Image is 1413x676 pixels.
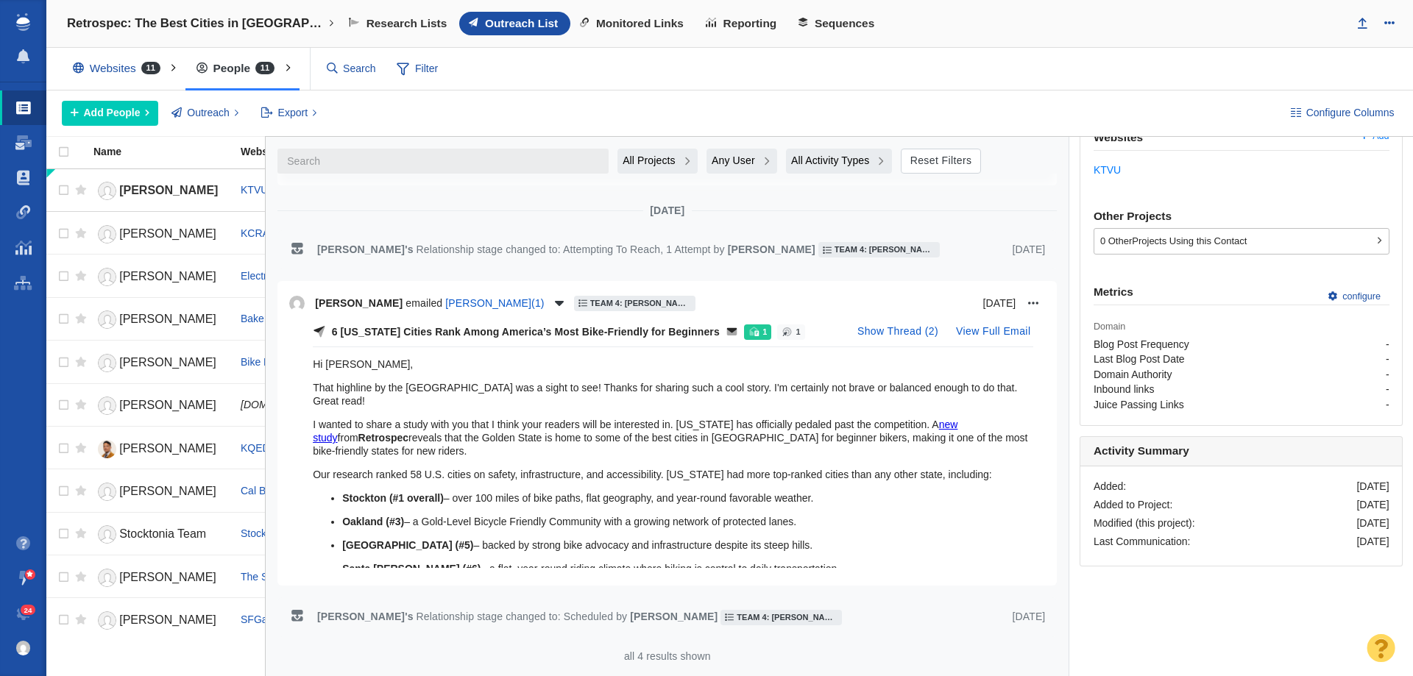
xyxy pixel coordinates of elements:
a: Stocktonia [241,527,288,539]
span: - [1094,396,1389,413]
a: [PERSON_NAME] [93,307,227,332]
input: Search [321,56,383,82]
span: [DOMAIN_NAME] [241,399,323,410]
a: KQED [241,442,270,454]
span: Add People [84,105,141,121]
span: KTVU [241,184,268,196]
span: [PERSON_NAME] [119,399,216,411]
span: Reporting [723,17,777,30]
a: configure [1320,285,1389,308]
span: Stocktonia Team [119,527,206,540]
span: Configure Columns [1306,105,1395,121]
span: [PERSON_NAME] [119,356,216,369]
a: The San [PERSON_NAME] Valley Sun [241,571,419,583]
h6: Metrics [1094,285,1389,299]
span: [PERSON_NAME] [119,485,216,497]
a: [PERSON_NAME] [93,565,227,591]
span: Outreach [187,105,230,121]
span: Export [278,105,308,121]
div: Name [93,146,239,157]
span: Monitored Links [596,17,684,30]
span: 0 [1100,235,1105,246]
a: Monitored Links [570,12,696,35]
a: [PERSON_NAME] [93,608,227,633]
a: [PERSON_NAME] [93,264,227,290]
a: Bakersfield Now [241,313,315,324]
span: Research Lists [366,17,447,30]
a: KCRA [241,227,269,239]
div: Website [241,146,350,157]
div: [DATE] [1356,480,1389,493]
h6: Activity Summary [1080,437,1402,466]
a: Name [93,146,239,159]
a: [PERSON_NAME] [93,350,227,376]
i: Inbound links [1094,383,1165,396]
div: Modified (this project): [1094,516,1357,530]
i: Blog Post Frequency [1094,338,1200,351]
img: buzzstream_logo_iconsimple.png [16,13,29,31]
span: Sequences [815,17,874,30]
button: Export [252,101,325,126]
a: [PERSON_NAME] [93,436,227,462]
div: Projects Using this Contact [1094,229,1389,254]
div: Last Communication: [1094,535,1357,548]
a: Outreach List [459,12,570,35]
i: Last Blog Post Date [1094,352,1195,366]
span: Outreach List [485,17,558,30]
a: [PERSON_NAME] [93,221,227,247]
a: [PERSON_NAME] [93,393,227,419]
span: [PERSON_NAME] [119,270,216,282]
button: Outreach [163,101,247,126]
i: Juice Passing Links [1094,398,1194,411]
div: Added to Project: [1094,498,1357,511]
a: KTVU [1094,164,1121,176]
span: - [1094,381,1389,397]
a: SFGate [241,613,276,625]
span: 24 [21,605,36,616]
a: Sequences [789,12,887,35]
div: Websites [62,51,178,85]
a: Add [1361,131,1389,144]
a: Website [241,146,350,159]
span: Filter [388,55,447,83]
span: [PERSON_NAME] [119,184,218,196]
span: configure [1342,290,1381,304]
span: [PERSON_NAME] [119,571,216,583]
h6: Other Projects [1094,210,1389,223]
div: [DATE] [1356,498,1389,511]
button: Add People [62,101,158,126]
a: Electrek [241,270,278,282]
span: Websites [1094,131,1361,144]
button: Configure Columns [1282,101,1403,126]
span: [PERSON_NAME] [119,442,216,455]
a: Stocktonia Team [93,522,227,547]
div: [DATE] [1356,516,1389,530]
a: Cal Bike [241,485,279,497]
div: [DATE] [1356,535,1389,548]
span: Domain [1094,321,1125,332]
span: - [1094,351,1389,367]
span: [PERSON_NAME] [119,613,216,626]
div: Added: [1094,480,1357,493]
h4: Retrospec: The Best Cities in [GEOGRAPHIC_DATA] for Beginning Bikers [67,16,325,31]
img: c9363fb76f5993e53bff3b340d5c230a [16,641,31,655]
span: [PERSON_NAME] [119,313,216,325]
a: Reporting [696,12,789,35]
span: Other [1108,235,1133,246]
a: Bike Mag [241,356,283,368]
a: [PERSON_NAME] [93,178,227,204]
a: Research Lists [339,12,459,35]
span: [PERSON_NAME] [119,227,216,240]
span: 11 [141,62,160,74]
span: - [1094,366,1389,383]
